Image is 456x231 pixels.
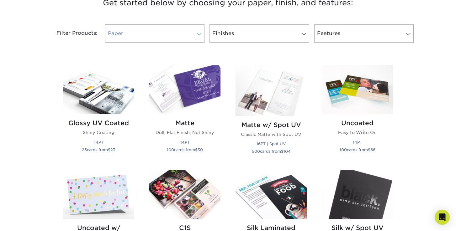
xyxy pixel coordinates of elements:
span: 25 [82,147,87,152]
a: Matte w/ Spot UV Postcards Matte w/ Spot UV Classic Matte with Spot UV 16PT | Spot UV 500cards fr... [236,65,307,162]
small: 14PT [180,140,190,145]
div: Filter Products: [40,24,103,43]
small: cards from [167,147,203,152]
a: Finishes [209,24,309,43]
small: 14PT [94,140,103,145]
p: Dull, Flat Finish, Not Shiny [149,129,220,136]
a: Uncoated Postcards Uncoated Easy to Write On 14PT 100cards from$66 [322,65,393,162]
h2: Matte w/ Spot UV [236,121,307,129]
span: $ [281,149,284,154]
span: 66 [370,147,375,152]
small: 14PT [353,140,362,145]
small: 16PT | Spot UV [257,141,286,146]
span: 100 [340,147,347,152]
span: $ [108,147,110,152]
p: Classic Matte with Spot UV [236,131,307,137]
small: cards from [340,147,375,152]
a: Glossy UV Coated Postcards Glossy UV Coated Shiny Coating 14PT 25cards from$23 [63,65,134,162]
small: cards from [82,147,115,152]
div: Open Intercom Messenger [435,210,450,225]
img: Uncoated w/ Stamped Foil Postcards [63,170,134,219]
small: cards from [252,149,291,154]
img: Matte w/ Spot UV Postcards [236,65,307,116]
span: 30 [198,147,203,152]
span: 104 [284,149,291,154]
h2: Matte [149,119,220,127]
img: Uncoated Postcards [322,65,393,114]
span: 23 [110,147,115,152]
span: $ [195,147,198,152]
img: Glossy UV Coated Postcards [63,65,134,114]
a: Paper [105,24,204,43]
p: Shiny Coating [63,129,134,136]
h2: Glossy UV Coated [63,119,134,127]
span: 500 [252,149,260,154]
img: Silk w/ Spot UV Postcards [322,170,393,219]
span: $ [368,147,370,152]
a: Features [314,24,414,43]
img: Silk Laminated Postcards [236,170,307,219]
a: Matte Postcards Matte Dull, Flat Finish, Not Shiny 14PT 100cards from$30 [149,65,220,162]
h2: Uncoated [322,119,393,127]
p: Easy to Write On [322,129,393,136]
img: C1S Postcards [149,170,220,219]
img: Matte Postcards [149,65,220,114]
span: 100 [167,147,174,152]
